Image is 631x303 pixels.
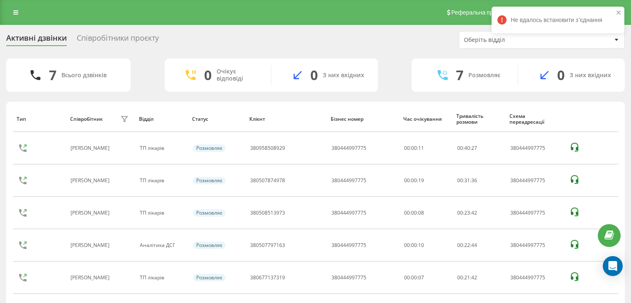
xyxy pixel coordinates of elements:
div: ТП лікарів [140,145,184,151]
div: 380444997775 [331,178,366,183]
div: Тривалість розмови [456,113,502,125]
div: Очікує відповіді [217,68,258,82]
div: 380958508929 [250,145,285,151]
div: Співробітник [70,116,103,122]
div: 380444997775 [331,210,366,216]
div: Розмовляє [468,72,500,79]
div: 380444997775 [510,275,560,281]
span: Реферальна програма [451,9,512,16]
div: 380444997775 [331,242,366,248]
span: 36 [471,177,477,184]
div: Розмовляє [193,274,226,281]
span: 31 [464,177,470,184]
div: Не вдалось встановити зʼєднання [492,7,624,33]
div: 380677137319 [250,275,285,281]
span: 00 [457,242,463,249]
div: Всього дзвінків [61,72,107,79]
div: 380444997775 [510,145,560,151]
div: 0 [310,67,318,83]
span: 00 [457,177,463,184]
span: 40 [464,144,470,151]
div: 380444997775 [510,178,560,183]
div: 00:00:08 [404,210,448,216]
div: Клієнт [249,116,323,122]
div: : : [457,145,477,151]
div: Аналітика ДСГ [140,242,184,248]
div: [PERSON_NAME] [71,210,112,216]
div: Розмовляє [193,177,226,184]
span: 00 [457,274,463,281]
div: [PERSON_NAME] [71,178,112,183]
div: 380444997775 [331,275,366,281]
div: Оберіть відділ [464,37,563,44]
span: 42 [471,274,477,281]
div: 380444997775 [510,210,560,216]
div: Розмовляє [193,144,226,152]
div: 0 [557,67,565,83]
div: : : [457,178,477,183]
div: 00:00:10 [404,242,448,248]
div: Статус [192,116,241,122]
div: Відділ [139,116,184,122]
div: 7 [456,67,463,83]
div: [PERSON_NAME] [71,145,112,151]
div: : : [457,242,477,248]
div: ТП лікарів [140,275,184,281]
div: Схема переадресації [509,113,561,125]
div: ТП лікарів [140,178,184,183]
div: Бізнес номер [331,116,395,122]
div: Час очікування [403,116,448,122]
div: З них вхідних [323,72,364,79]
div: : : [457,275,477,281]
div: Розмовляє [193,209,226,217]
div: Тип [17,116,62,122]
div: : : [457,210,477,216]
div: 00:00:19 [404,178,448,183]
button: close [616,9,622,17]
div: Розмовляє [193,242,226,249]
span: 00 [457,144,463,151]
div: 380508513973 [250,210,285,216]
div: 00:00:11 [404,145,448,151]
div: 7 [49,67,56,83]
span: 23 [464,209,470,216]
div: ТП лікарів [140,210,184,216]
div: З них вхідних [570,72,611,79]
span: 21 [464,274,470,281]
div: [PERSON_NAME] [71,275,112,281]
div: 380444997775 [331,145,366,151]
span: 44 [471,242,477,249]
div: Співробітники проєкту [77,34,159,46]
span: 22 [464,242,470,249]
div: 0 [204,67,212,83]
div: 380444997775 [510,242,560,248]
div: Активні дзвінки [6,34,67,46]
div: Open Intercom Messenger [603,256,623,276]
div: [PERSON_NAME] [71,242,112,248]
span: 00 [457,209,463,216]
div: 00:00:07 [404,275,448,281]
div: 380507874978 [250,178,285,183]
span: 27 [471,144,477,151]
span: 42 [471,209,477,216]
div: 380507797163 [250,242,285,248]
